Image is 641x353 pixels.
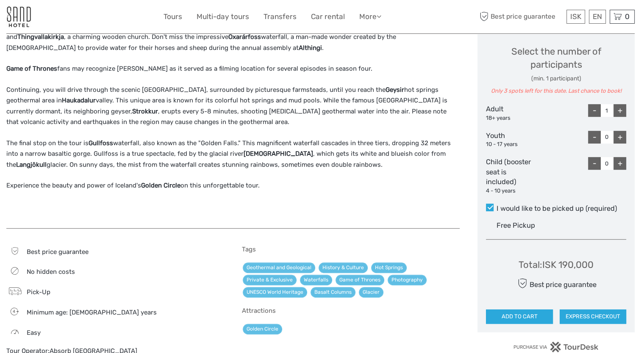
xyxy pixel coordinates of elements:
div: 18+ years [486,114,533,122]
h5: Tags [242,245,460,253]
p: We're away right now. Please check back later! [12,15,96,22]
div: Child (booster seat is included) [486,157,533,195]
div: - [588,157,601,170]
a: Game of Thrones [336,275,384,285]
span: 4 [8,309,20,314]
img: 186-9edf1c15-b972-4976-af38-d04df2434085_logo_small.jpg [6,6,31,27]
a: Hot Springs [371,262,407,273]
a: UNESCO World Heritage [243,287,307,298]
p: fans may recognize [PERSON_NAME] as it served as a filming location for several episodes in seaso... [6,63,460,74]
strong: Thingvallakirkja [17,33,64,41]
button: ADD TO CART [486,309,552,324]
label: I would like to be picked up (required) [486,204,626,214]
div: - [588,104,601,117]
div: + [613,131,626,143]
strong: Öxarárfoss [228,33,261,41]
span: Free Pickup [497,221,535,229]
p: The final stop on the tour is waterfall, also known as the "Golden Falls." This magnificent water... [6,138,460,171]
button: EXPRESS CHECKOUT [560,309,626,324]
img: PurchaseViaTourDesk.png [513,342,599,352]
a: Basalt Columns [311,287,355,298]
div: Youth [486,131,533,149]
div: - [588,131,601,143]
strong: Haukadalur [62,97,96,104]
div: Adult [486,104,533,122]
div: (min. 1 participant) [486,74,626,83]
div: + [613,157,626,170]
div: EN [589,10,606,24]
div: Select the number of participants [486,45,626,96]
strong: Golden Circle [141,182,180,189]
a: Tours [164,11,182,23]
strong: Game of Thrones [6,65,57,72]
a: Transfers [264,11,297,23]
a: More [359,11,381,23]
a: Glacier [359,287,383,298]
strong: Geysir [386,86,404,94]
p: Continuing, you will drive through the scenic [GEOGRAPHIC_DATA], surrounded by picturesque farmst... [6,85,460,128]
span: Easy [27,329,41,336]
a: Private & Exclusive [243,275,297,285]
div: Best price guarantee [516,276,597,291]
div: + [613,104,626,117]
div: 10 - 17 years [486,141,533,149]
span: 0 [624,12,631,21]
a: Multi-day tours [197,11,249,23]
span: ISK [570,12,581,21]
span: Pick-Up [27,288,50,296]
a: Car rental [311,11,345,23]
strong: Althingi [299,44,322,52]
strong: [DEMOGRAPHIC_DATA] [244,150,313,157]
h5: Attractions [242,307,460,314]
button: Open LiveChat chat widget [97,13,108,23]
div: Total : ISK 190,000 [519,258,594,271]
span: Minimum age: [DEMOGRAPHIC_DATA] years [27,309,157,316]
a: Golden Circle [243,324,282,334]
a: History & Culture [319,262,368,273]
strong: Langjökull [16,161,47,168]
div: 4 - 10 years [486,187,533,195]
a: Geothermal and Geological [243,262,315,273]
a: Photography [388,275,427,285]
p: Experience the beauty and power of Iceland's on this unforgettable tour. [6,180,460,191]
span: No hidden costs [27,268,75,276]
span: Best price guarantee [477,10,564,24]
a: Waterfalls [300,275,332,285]
span: Best price guarantee [27,248,89,256]
strong: Strokkur [132,108,158,115]
strong: Gullfoss [89,139,113,147]
div: Only 3 spots left for this date. Last chance to book! [486,87,626,95]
